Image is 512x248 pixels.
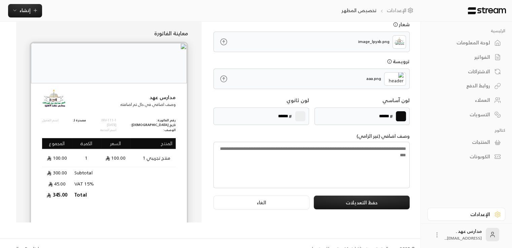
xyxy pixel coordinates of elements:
div: المنتجات [436,139,490,146]
div: الفواتير [436,54,490,60]
button: حفظ التعديلات [314,196,410,209]
th: السعر [101,138,130,150]
p: تاريخ [DEMOGRAPHIC_DATA]: [131,123,176,128]
p: رقم الفاتورة: [131,118,176,123]
button: إنشاء [8,4,42,17]
p: image_lpyxb.png [358,39,389,45]
th: المنتج [130,138,176,150]
a: روابط الدفع [428,79,505,92]
a: الاشتراكات [428,65,505,78]
p: INV-111-1 [100,118,116,123]
td: 345.00 [42,189,72,200]
p: aaa.png [366,76,381,82]
img: Logo [394,37,404,47]
img: header [387,72,404,86]
p: تخصيص المظهر [341,7,377,14]
p: وصف اضافي في حال تم اضافته [121,101,176,108]
p: لون آساسي [382,97,410,104]
a: العملاء [428,94,505,107]
p: كتالوج [428,128,505,133]
svg: يجب أن يكون حجم الشعار اقل من 1MB, الملفات المقبولة هيا PNG و JPG [387,59,392,64]
div: الإعدادات [436,211,490,218]
button: الغاء [213,196,309,209]
p: وصف اضافي (غير الزامي) [213,132,410,139]
span: [EMAIL_ADDRESS].... [444,235,482,242]
a: الإعدادات [428,208,505,221]
p: [DATE] [100,123,116,128]
img: 7e015f92-4384-48d8-a5c4-cd47d054f424 [31,43,186,83]
td: 100.00 [42,149,72,167]
svg: يجب أن يكون حجم الشعار اقل من 1MB, الملفات المقبولة هيا PNG و JPG [393,22,398,27]
td: VAT 15% [72,178,101,189]
p: شعار [399,21,410,28]
td: 100.00 [101,149,130,167]
img: Logo [42,89,66,112]
p: مصدرة لـ: [73,118,86,123]
p: ترويسة [393,58,410,65]
div: الاشتراكات [436,68,490,75]
p: # [390,113,393,120]
a: لوحة المعلومات [428,36,505,49]
td: منتج تجريبي 1 [130,149,176,167]
th: الكمية [72,138,101,150]
div: مدارس عهد . [444,228,482,241]
td: 45.00 [42,178,72,189]
nav: breadcrumb [341,7,415,14]
a: الإعدادات [387,7,416,14]
td: Total [72,189,101,200]
a: التسويات [428,108,505,121]
table: Products Preview [42,138,176,201]
div: العملاء [436,97,490,104]
span: إنشاء [20,6,31,14]
td: Subtotal [72,167,101,178]
span: 1 [83,155,90,161]
div: التسويات [436,111,490,118]
th: المجموع [42,138,72,150]
a: الكوبونات [428,150,505,163]
div: روابط الدفع [436,82,490,89]
div: لوحة المعلومات [436,39,490,46]
p: # [289,113,292,120]
p: اسم الخدمة [100,128,116,133]
p: الرئيسية [428,28,505,34]
a: الفواتير [428,51,505,64]
div: الكوبونات [436,153,490,160]
a: المنتجات [428,136,505,149]
p: اسم العميل [42,118,59,123]
p: معاينة الفاتورة [30,29,188,37]
td: 300.00 [42,167,72,178]
p: لون ثانوي [286,97,309,104]
p: مدارس عهد [121,94,176,101]
img: Logo [467,7,507,14]
p: الوصف: [131,128,176,133]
